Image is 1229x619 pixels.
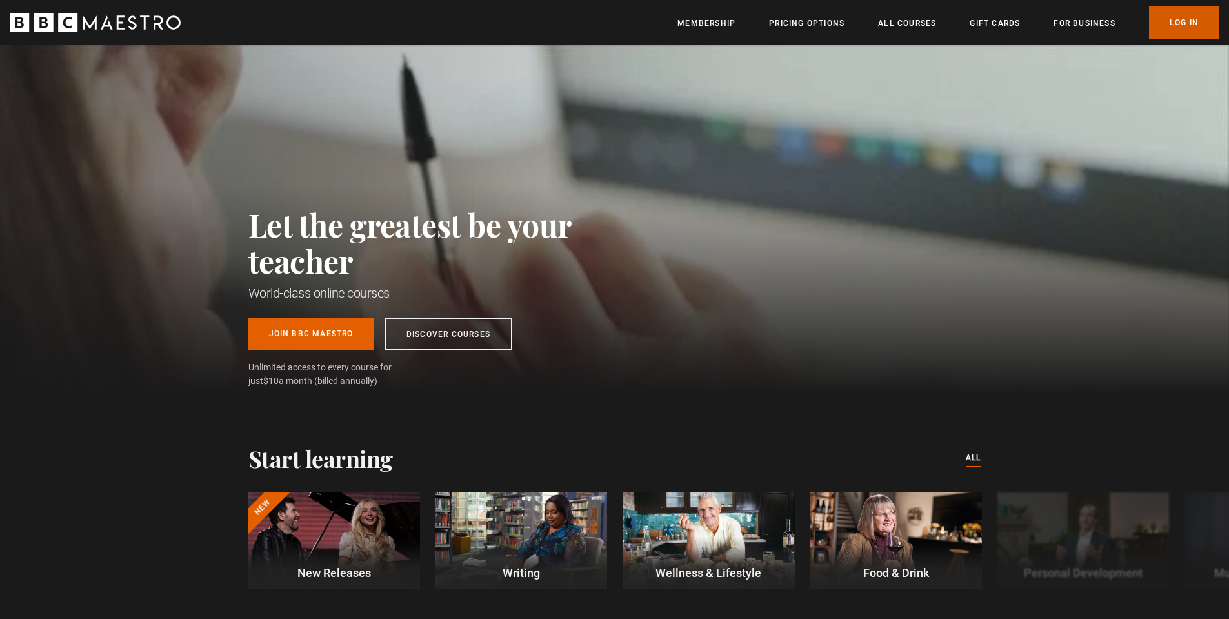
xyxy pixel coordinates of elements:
[997,492,1169,589] a: Personal Development
[263,376,279,386] span: $10
[1054,17,1115,30] a: For business
[10,13,181,32] svg: BBC Maestro
[248,361,423,388] span: Unlimited access to every course for just a month (billed annually)
[878,17,936,30] a: All Courses
[435,492,607,589] a: Writing
[248,318,374,350] a: Join BBC Maestro
[966,451,981,465] a: All
[248,445,393,472] h2: Start learning
[769,17,844,30] a: Pricing Options
[385,318,512,350] a: Discover Courses
[248,284,629,302] h1: World-class online courses
[810,492,982,589] a: Food & Drink
[677,6,1219,39] nav: Primary
[1149,6,1219,39] a: Log In
[677,17,735,30] a: Membership
[970,17,1020,30] a: Gift Cards
[623,492,794,589] a: Wellness & Lifestyle
[248,207,629,279] h2: Let the greatest be your teacher
[248,492,420,589] a: New New Releases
